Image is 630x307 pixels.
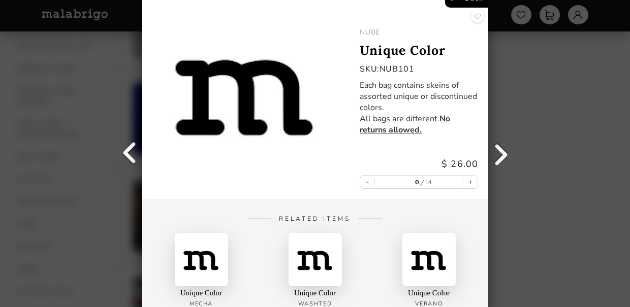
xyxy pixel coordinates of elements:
[360,42,478,58] p: Unique Color
[289,233,342,286] img: 0.jpg
[197,215,432,223] p: Related Items
[360,27,478,37] p: NUBE
[360,158,478,170] p: $ 26.00
[175,233,228,286] img: 0.jpg
[360,113,450,135] u: No returns allowed.
[180,289,222,297] p: Unique Color
[402,233,456,286] img: 0.jpg
[408,289,450,297] p: Unique Color
[360,80,478,135] div: Each bag contains skeins of assorted unique or discontinued colors.All bags are different. No ret...
[419,178,432,186] label: 14
[294,289,336,297] p: Unique Color
[360,63,478,75] p: SKU: NUB101
[463,176,478,188] button: +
